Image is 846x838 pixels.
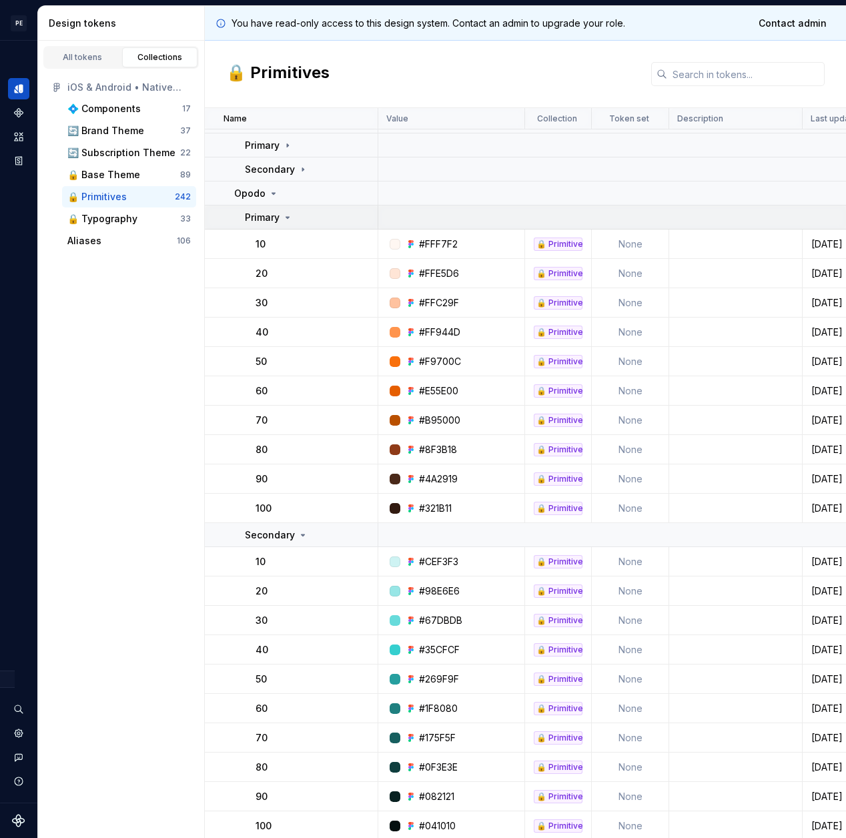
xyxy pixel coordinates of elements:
p: Secondary [245,528,295,542]
p: Primary [245,139,280,152]
p: Primary [245,211,280,224]
div: 🔒 Primitives [534,238,582,251]
input: Search in tokens... [667,62,825,86]
a: Components [8,102,29,123]
a: Supernova Logo [12,814,25,827]
div: #082121 [419,790,454,803]
p: Secondary [245,163,295,176]
div: 🔒 Primitives [534,326,582,339]
td: None [592,665,669,694]
p: 40 [256,643,268,657]
td: None [592,347,669,376]
div: 🔒 Primitives [534,384,582,398]
p: 40 [256,326,268,339]
div: #4A2919 [419,472,458,486]
div: #175F5F [419,731,456,745]
td: None [592,406,669,435]
div: #FFE5D6 [419,267,459,280]
div: 🔒 Primitives [534,819,582,833]
div: Aliases [67,234,101,248]
td: None [592,782,669,811]
div: #FF944D [419,326,460,339]
button: 🔒 Base Theme89 [62,164,196,185]
div: 🔒 Primitives [534,502,582,515]
a: Design tokens [8,78,29,99]
div: #67DBDB [419,614,462,627]
div: #321B11 [419,502,452,515]
div: 17 [182,103,191,114]
div: 89 [180,169,191,180]
td: None [592,547,669,576]
div: 37 [180,125,191,136]
div: 🔒 Base Theme [67,168,140,181]
p: 80 [256,761,268,774]
div: PE [11,15,27,31]
div: 🔒 Primitives [534,296,582,310]
div: #FFF7F2 [419,238,458,251]
td: None [592,259,669,288]
p: 30 [256,614,268,627]
div: 🔄 Subscription Theme [67,146,175,159]
button: Aliases106 [62,230,196,252]
p: 80 [256,443,268,456]
p: 100 [256,819,272,833]
td: None [592,753,669,782]
p: 60 [256,702,268,715]
a: 🔄 Subscription Theme22 [62,142,196,163]
a: 🔒 Primitives242 [62,186,196,207]
p: You have read-only access to this design system. Contact an admin to upgrade your role. [232,17,625,30]
td: None [592,694,669,723]
td: None [592,318,669,347]
a: 🔄 Brand Theme37 [62,120,196,141]
div: #269F9F [419,673,459,686]
p: 50 [256,673,267,686]
td: None [592,230,669,259]
p: 10 [256,238,266,251]
div: 🔒 Primitives [534,790,582,803]
p: 90 [256,790,268,803]
div: 33 [180,214,191,224]
div: 🔒 Primitives [534,761,582,774]
p: 30 [256,296,268,310]
div: 22 [180,147,191,158]
div: 🔒 Primitives [534,731,582,745]
div: 🔒 Primitives [534,584,582,598]
p: 100 [256,502,272,515]
td: None [592,376,669,406]
div: 🔒 Primitives [534,555,582,568]
p: Opodo [234,187,266,200]
p: 20 [256,267,268,280]
div: Storybook stories [8,150,29,171]
p: 20 [256,584,268,598]
p: 70 [256,414,268,427]
div: #0F3E3E [419,761,458,774]
div: 🔒 Primitives [534,443,582,456]
div: Design tokens [49,17,199,30]
td: None [592,576,669,606]
td: None [592,435,669,464]
p: 50 [256,355,267,368]
span: Contact admin [759,17,827,30]
p: 60 [256,384,268,398]
div: 🔒 Primitives [534,673,582,686]
td: None [592,464,669,494]
div: All tokens [49,52,116,63]
td: None [592,606,669,635]
div: Contact support [8,747,29,768]
a: Settings [8,723,29,744]
p: 90 [256,472,268,486]
div: Collections [127,52,193,63]
div: 🔒 Primitives [534,614,582,627]
td: None [592,288,669,318]
td: None [592,723,669,753]
div: 🔒 Primitives [534,355,582,368]
div: 🔄 Brand Theme [67,124,144,137]
div: #35CFCF [419,643,460,657]
div: #041010 [419,819,456,833]
p: Description [677,113,723,124]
